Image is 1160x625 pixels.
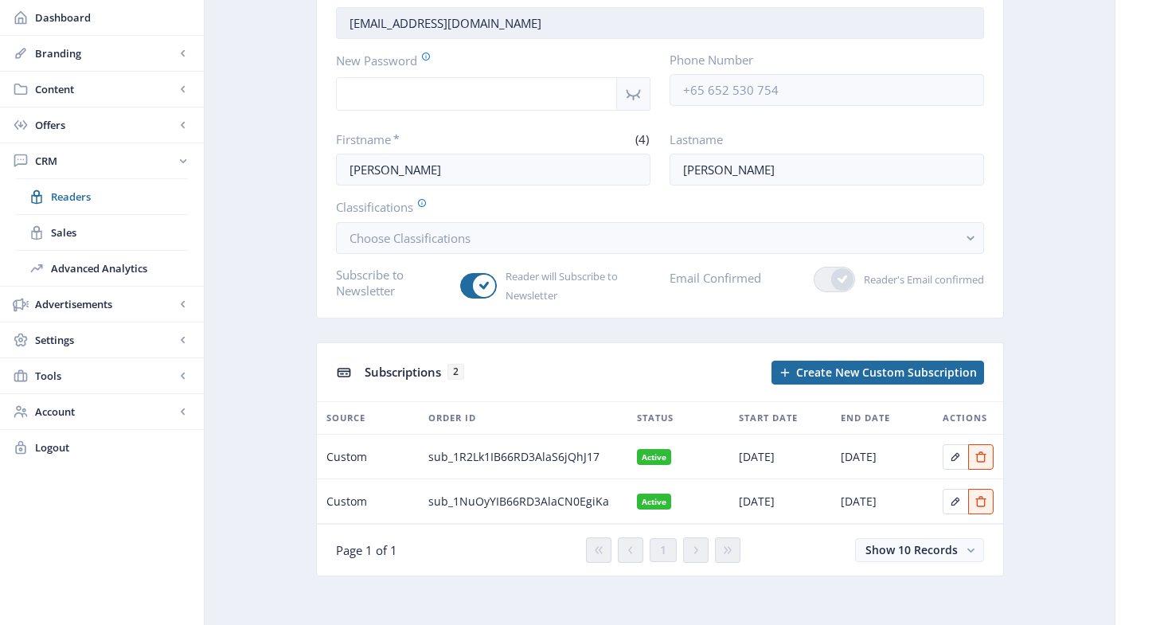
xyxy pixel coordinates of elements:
[633,131,650,147] span: (4)
[428,408,476,428] span: Order ID
[943,408,987,428] span: Actions
[670,131,971,147] label: Lastname
[670,74,984,106] input: +65 652 530 754
[447,364,464,380] span: 2
[35,153,175,169] span: CRM
[35,296,175,312] span: Advertisements
[35,81,175,97] span: Content
[16,251,188,286] a: Advanced Analytics
[762,361,984,385] a: New page
[841,492,877,511] span: [DATE]
[51,189,188,205] span: Readers
[336,267,448,299] label: Subscribe to Newsletter
[855,270,984,289] span: Reader's Email confirmed
[51,225,188,240] span: Sales
[943,492,968,507] a: Edit page
[660,544,666,557] span: 1
[326,492,367,511] span: Custom
[739,408,798,428] span: Start Date
[336,198,971,216] label: Classifications
[365,364,441,380] span: Subscriptions
[51,260,188,276] span: Advanced Analytics
[739,447,775,467] span: [DATE]
[497,267,650,305] span: Reader will Subscribe to Newsletter
[350,230,471,246] span: Choose Classifications
[637,494,672,510] nb-badge: Active
[336,52,638,69] label: New Password
[855,538,984,562] button: Show 10 Records
[796,366,977,379] span: Create New Custom Subscription
[336,131,487,147] label: Firstname
[670,154,984,186] input: Enter reader’s lastname
[16,215,188,250] a: Sales
[35,45,175,61] span: Branding
[336,542,397,558] span: Page 1 of 1
[336,154,650,186] input: Enter reader’s firstname
[35,404,175,420] span: Account
[336,7,984,39] input: Enter reader’s email
[35,117,175,133] span: Offers
[670,267,761,289] label: Email Confirmed
[35,368,175,384] span: Tools
[35,439,191,455] span: Logout
[428,447,600,467] span: sub_1R2Lk1IB66RD3AlaS6jQhJ17
[637,408,674,428] span: Status
[16,179,188,214] a: Readers
[428,492,609,511] span: sub_1NuOyYIB66RD3AlaCN0EgiKa
[739,492,775,511] span: [DATE]
[841,408,890,428] span: End Date
[326,447,367,467] span: Custom
[670,52,971,68] label: Phone Number
[968,492,994,507] a: Edit page
[650,538,677,562] button: 1
[316,342,1004,576] app-collection-view: Subscriptions
[865,542,958,557] span: Show 10 Records
[617,77,650,111] nb-icon: Show password
[326,408,365,428] span: Source
[35,332,175,348] span: Settings
[336,222,984,254] button: Choose Classifications
[771,361,984,385] button: Create New Custom Subscription
[968,447,994,463] a: Edit page
[35,10,191,25] span: Dashboard
[943,447,968,463] a: Edit page
[637,449,672,465] nb-badge: Active
[841,447,877,467] span: [DATE]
